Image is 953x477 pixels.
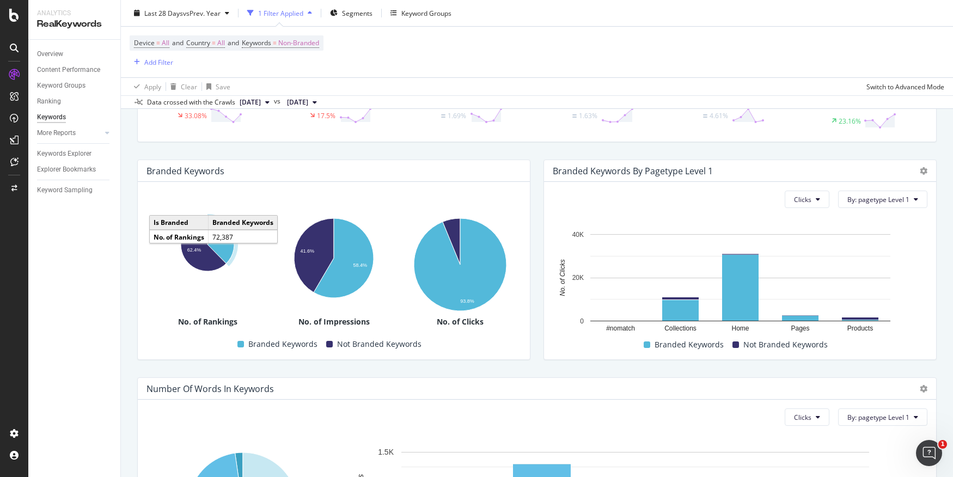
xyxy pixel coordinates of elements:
[401,8,451,17] div: Keyword Groups
[448,111,466,120] div: 1.69%
[785,408,829,426] button: Clicks
[37,148,91,160] div: Keywords Explorer
[862,78,944,95] button: Switch to Advanced Mode
[273,212,395,301] svg: A chart.
[37,185,93,196] div: Keyword Sampling
[172,38,184,47] span: and
[202,78,230,95] button: Save
[144,57,173,66] div: Add Filter
[213,236,228,242] text: 37.6%
[553,166,713,176] div: Branded Keywords By pagetype Level 1
[146,316,268,327] div: No. of Rankings
[273,38,277,47] span: =
[317,111,335,120] div: 17.5%
[166,78,197,95] button: Clear
[273,316,395,327] div: No. of Impressions
[866,82,944,91] div: Switch to Advanced Mode
[37,64,100,76] div: Content Performance
[185,111,207,120] div: 33.08%
[337,338,421,351] span: Not Branded Keywords
[460,298,474,304] text: 93.8%
[187,247,201,253] text: 62.4%
[794,195,811,204] span: Clicks
[37,148,113,160] a: Keywords Explorer
[399,316,521,327] div: No. of Clicks
[183,8,221,17] span: vs Prev. Year
[785,191,829,208] button: Clicks
[146,212,268,272] svg: A chart.
[37,96,113,107] a: Ranking
[37,112,113,123] a: Keywords
[847,195,909,204] span: By: pagetype Level 1
[212,38,216,47] span: =
[235,96,274,109] button: [DATE]
[144,82,161,91] div: Apply
[146,383,274,394] div: Number Of Words In Keywords
[186,38,210,47] span: Country
[342,8,372,17] span: Segments
[37,185,113,196] a: Keyword Sampling
[378,448,394,457] text: 1.5K
[386,4,456,22] button: Keyword Groups
[938,440,947,449] span: 1
[838,408,927,426] button: By: pagetype Level 1
[243,4,316,22] button: 1 Filter Applied
[217,35,225,51] span: All
[572,231,584,238] text: 40K
[37,48,63,60] div: Overview
[37,164,113,175] a: Explorer Bookmarks
[37,96,61,107] div: Ranking
[287,97,308,107] span: 2025 Feb. 24th
[580,317,584,325] text: 0
[283,96,321,109] button: [DATE]
[228,38,239,47] span: and
[655,338,724,351] span: Branded Keywords
[791,325,809,333] text: Pages
[134,38,155,47] span: Device
[37,18,112,30] div: RealKeywords
[274,96,283,106] span: vs
[441,114,445,118] img: Equal
[743,338,828,351] span: Not Branded Keywords
[326,4,377,22] button: Segments
[399,212,521,316] svg: A chart.
[838,191,927,208] button: By: pagetype Level 1
[703,114,707,118] img: Equal
[559,260,566,296] text: No. of Clicks
[278,35,319,51] span: Non-Branded
[847,413,909,422] span: By: pagetype Level 1
[37,80,85,91] div: Keyword Groups
[258,8,303,17] div: 1 Filter Applied
[847,325,873,333] text: Products
[916,440,942,466] iframe: Intercom live chat
[162,35,169,51] span: All
[37,127,76,139] div: More Reports
[37,64,113,76] a: Content Performance
[216,82,230,91] div: Save
[731,325,749,333] text: Home
[794,413,811,422] span: Clicks
[147,97,235,107] div: Data crossed with the Crawls
[181,82,197,91] div: Clear
[553,229,928,338] svg: A chart.
[130,78,161,95] button: Apply
[300,248,314,254] text: 41.6%
[37,112,66,123] div: Keywords
[353,262,368,268] text: 58.4%
[144,8,183,17] span: Last 28 Days
[37,80,113,91] a: Keyword Groups
[248,338,317,351] span: Branded Keywords
[37,127,102,139] a: More Reports
[579,111,597,120] div: 1.63%
[156,38,160,47] span: =
[572,274,584,282] text: 20K
[710,111,728,120] div: 4.61%
[839,117,861,126] div: 23.16%
[37,9,112,18] div: Analytics
[242,38,271,47] span: Keywords
[130,56,173,69] button: Add Filter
